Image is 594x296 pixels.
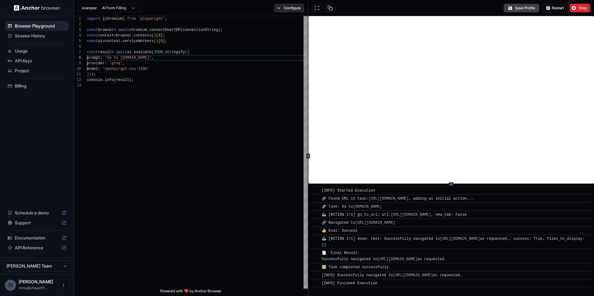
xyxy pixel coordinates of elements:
[570,4,590,12] button: Stop
[314,188,317,194] span: ​
[19,285,48,290] span: nimo@impact11.com
[87,39,98,43] span: const
[579,6,588,11] span: Stop
[353,205,382,209] a: [DOMAIN_NAME]
[89,72,91,77] span: )
[355,221,395,225] a: [URL][DOMAIN_NAME]
[98,28,114,32] span: browser
[98,67,100,71] span: :
[138,17,165,21] span: 'playwright'
[14,5,60,11] img: Anchor Logo
[87,78,102,82] span: console
[163,39,165,43] span: ]
[15,23,67,29] span: Browser Playground
[368,197,409,201] a: [URL][DOMAIN_NAME]
[120,39,123,43] span: .
[116,78,129,82] span: result
[127,50,131,54] span: ai
[165,39,167,43] span: ;
[163,50,165,54] span: .
[15,220,59,226] span: Support
[322,188,375,193] span: [INFO] Started Execution
[322,229,358,233] span: 👍 Eval: Success
[314,220,317,226] span: ​
[116,50,127,54] span: await
[314,196,317,202] span: ​
[19,279,53,284] span: Nimo Shkedy
[123,61,125,66] span: ,
[123,17,125,21] span: }
[15,210,59,216] span: Schedule a demo
[322,205,384,209] span: 🚀 Task: Go to
[87,61,105,66] span: provider
[5,243,69,253] div: API Reference
[87,28,98,32] span: const
[322,273,462,277] span: [INFO] Successfully navigated to as requested.
[322,237,587,247] span: 🦾 [ACTION 1/1] done: text: Successfully navigated to as requested., success: True, files_to_displ...
[154,33,156,38] span: )
[5,66,69,76] div: Project
[82,6,97,11] span: example:
[187,50,189,54] span: {
[163,33,165,38] span: ;
[105,78,114,82] span: info
[377,257,418,261] a: [URL][DOMAIN_NAME]
[15,83,67,89] span: Billing
[74,16,81,22] div: 1
[87,33,98,38] span: const
[58,280,69,291] button: Open menu
[314,264,317,270] span: ​
[102,67,149,71] span: 'openai/gpt-oss-120b'
[74,44,81,49] div: 6
[114,28,116,32] span: =
[74,83,81,88] div: 13
[15,245,59,251] span: API Reference
[15,33,67,39] span: Session History
[5,218,69,228] div: Support
[74,66,81,72] div: 10
[131,78,134,82] span: ;
[221,28,223,32] span: ;
[74,49,81,55] div: 7
[152,56,154,60] span: ,
[134,33,152,38] span: contexts
[391,213,431,217] a: [URL][DOMAIN_NAME]
[158,39,160,43] span: [
[5,233,69,243] div: Documentation
[322,265,389,269] span: ✅ Task completed successfully
[134,50,152,54] span: evaluate
[74,77,81,83] div: 12
[160,289,222,296] span: Powered with ❤️ by Anchor Browser
[109,61,123,66] span: 'groq'
[114,78,116,82] span: (
[504,4,539,12] button: Save Profile
[152,50,154,54] span: (
[116,33,131,38] span: browser
[314,212,317,218] span: ​
[74,38,81,44] div: 5
[98,33,114,38] span: context
[74,33,81,38] div: 4
[87,56,100,60] span: prompt
[161,39,163,43] span: 0
[161,33,163,38] span: ]
[74,55,81,61] div: 8
[15,68,67,74] span: Project
[440,237,480,241] a: [URL][DOMAIN_NAME]
[274,4,304,12] button: Configure
[185,50,187,54] span: (
[118,28,129,32] span: await
[314,204,317,210] span: ​
[98,50,111,54] span: result
[149,28,181,32] span: connectOverCDP
[129,78,131,82] span: )
[156,33,158,38] span: [
[542,4,567,12] button: Restart
[5,31,69,41] div: Session History
[158,33,160,38] span: 0
[5,56,69,66] div: API Keys
[314,280,317,286] span: ​
[114,33,116,38] span: =
[15,48,67,54] span: Usage
[218,28,221,32] span: )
